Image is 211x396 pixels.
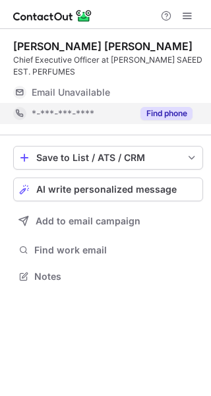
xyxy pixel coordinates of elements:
[32,86,110,98] span: Email Unavailable
[13,146,203,170] button: save-profile-one-click
[36,152,180,163] div: Save to List / ATS / CRM
[13,267,203,286] button: Notes
[13,241,203,259] button: Find work email
[13,40,193,53] div: [PERSON_NAME] [PERSON_NAME]
[140,107,193,120] button: Reveal Button
[13,54,203,78] div: Chief Executive Officer at [PERSON_NAME] SAEED EST. PERFUMES
[13,209,203,233] button: Add to email campaign
[36,184,177,195] span: AI write personalized message
[13,178,203,201] button: AI write personalized message
[13,8,92,24] img: ContactOut v5.3.10
[34,271,198,282] span: Notes
[34,244,198,256] span: Find work email
[36,216,140,226] span: Add to email campaign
